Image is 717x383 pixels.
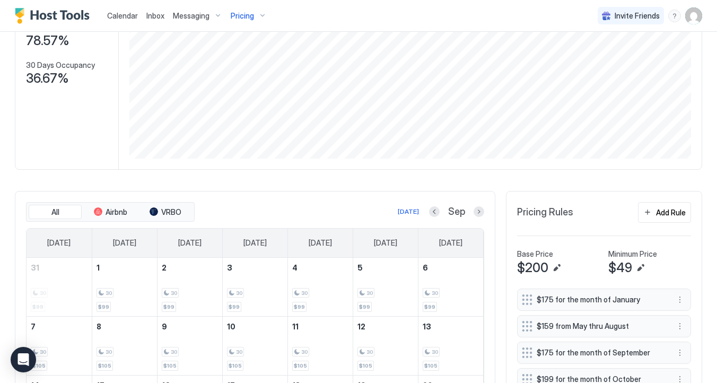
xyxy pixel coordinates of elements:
[674,320,686,333] button: More options
[223,258,287,277] a: September 3, 2025
[32,362,46,369] span: $105
[432,290,438,297] span: 30
[357,322,365,331] span: 12
[608,260,632,276] span: $49
[157,258,222,317] td: September 2, 2025
[424,303,435,310] span: $99
[222,316,287,375] td: September 10, 2025
[92,317,157,336] a: September 8, 2025
[223,317,287,336] a: September 10, 2025
[31,263,39,272] span: 31
[27,258,92,277] a: August 31, 2025
[84,205,137,220] button: Airbnb
[98,303,109,310] span: $99
[106,349,112,355] span: 30
[11,347,36,372] div: Open Intercom Messenger
[227,263,232,272] span: 3
[353,317,418,336] a: September 12, 2025
[47,238,71,248] span: [DATE]
[448,206,465,218] span: Sep
[292,322,299,331] span: 11
[668,10,681,22] div: menu
[163,362,177,369] span: $105
[429,206,440,217] button: Previous month
[173,11,209,21] span: Messaging
[517,249,553,259] span: Base Price
[353,316,418,375] td: September 12, 2025
[429,229,473,257] a: Saturday
[27,258,92,317] td: August 31, 2025
[288,317,353,336] a: September 11, 2025
[359,303,370,310] span: $99
[537,348,663,358] span: $175 for the month of September
[178,238,202,248] span: [DATE]
[423,322,431,331] span: 13
[139,205,192,220] button: VRBO
[162,263,167,272] span: 2
[292,263,298,272] span: 4
[37,229,81,257] a: Sunday
[92,258,157,317] td: September 1, 2025
[168,229,212,257] a: Tuesday
[656,207,686,218] div: Add Rule
[517,260,548,276] span: $200
[674,346,686,359] div: menu
[287,316,353,375] td: September 11, 2025
[674,293,686,306] div: menu
[26,33,69,49] span: 78.57%
[229,303,240,310] span: $99
[231,11,254,21] span: Pricing
[222,258,287,317] td: September 3, 2025
[424,362,438,369] span: $105
[162,322,167,331] span: 9
[674,346,686,359] button: More options
[97,263,100,272] span: 1
[106,207,127,217] span: Airbnb
[363,229,408,257] a: Friday
[301,290,308,297] span: 30
[236,290,242,297] span: 30
[366,290,373,297] span: 30
[418,258,483,317] td: September 6, 2025
[439,238,462,248] span: [DATE]
[158,258,222,277] a: September 2, 2025
[51,207,59,217] span: All
[92,258,157,277] a: September 1, 2025
[233,229,277,257] a: Wednesday
[287,258,353,317] td: September 4, 2025
[537,295,663,304] span: $175 for the month of January
[432,349,438,355] span: 30
[26,60,95,70] span: 30 Days Occupancy
[615,11,660,21] span: Invite Friends
[163,303,174,310] span: $99
[227,322,235,331] span: 10
[236,349,242,355] span: 30
[288,258,353,277] a: September 4, 2025
[92,316,157,375] td: September 8, 2025
[229,362,242,369] span: $105
[161,207,181,217] span: VRBO
[418,317,484,336] a: September 13, 2025
[550,262,563,274] button: Edit
[15,8,94,24] a: Host Tools Logo
[243,238,267,248] span: [DATE]
[418,258,484,277] a: September 6, 2025
[113,238,136,248] span: [DATE]
[294,303,305,310] span: $99
[353,258,418,317] td: September 5, 2025
[374,238,397,248] span: [DATE]
[27,317,92,336] a: September 7, 2025
[353,258,418,277] a: September 5, 2025
[357,263,363,272] span: 5
[474,206,484,217] button: Next month
[674,293,686,306] button: More options
[171,349,177,355] span: 30
[634,262,647,274] button: Edit
[97,322,101,331] span: 8
[517,206,573,219] span: Pricing Rules
[359,362,372,369] span: $105
[27,316,92,375] td: September 7, 2025
[29,205,82,220] button: All
[674,320,686,333] div: menu
[146,10,164,21] a: Inbox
